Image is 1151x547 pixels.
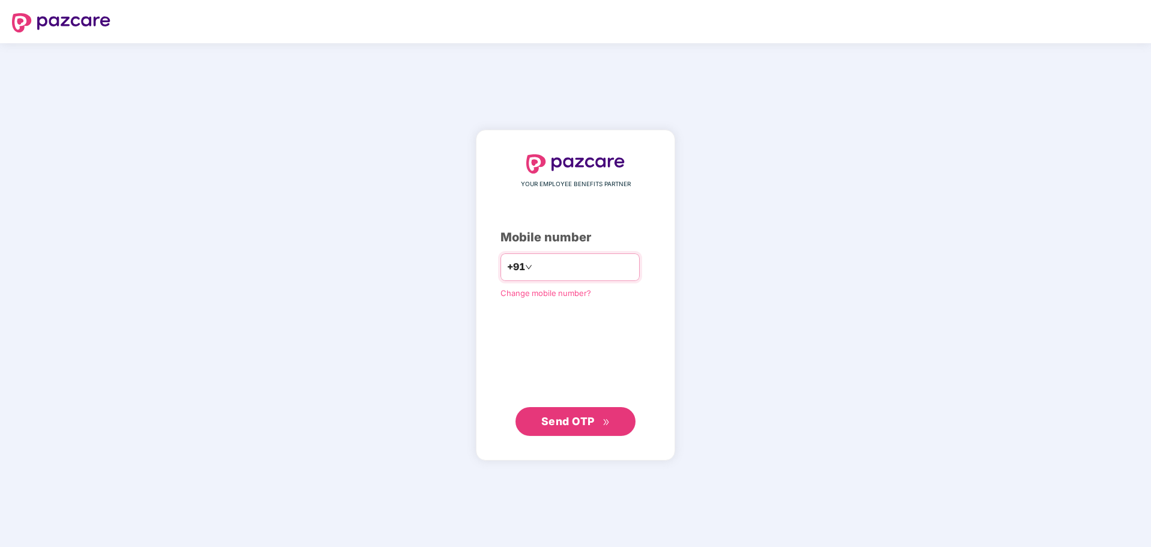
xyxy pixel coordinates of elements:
[507,259,525,274] span: +91
[500,228,651,247] div: Mobile number
[12,13,110,32] img: logo
[525,264,532,271] span: down
[526,154,625,174] img: logo
[515,407,636,436] button: Send OTPdouble-right
[521,180,631,189] span: YOUR EMPLOYEE BENEFITS PARTNER
[500,288,591,298] a: Change mobile number?
[541,415,595,428] span: Send OTP
[603,419,610,426] span: double-right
